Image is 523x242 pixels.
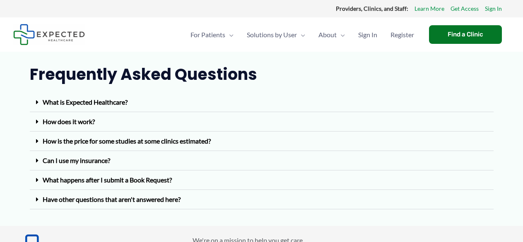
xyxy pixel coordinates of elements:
a: Have other questions that aren't answered here? [43,195,181,203]
div: How does it work? [30,112,494,132]
span: Solutions by User [247,20,297,49]
span: Menu Toggle [225,20,234,49]
a: Solutions by UserMenu Toggle [240,20,312,49]
a: Find a Clinic [429,25,502,44]
a: AboutMenu Toggle [312,20,352,49]
span: Sign In [358,20,377,49]
nav: Primary Site Navigation [184,20,421,49]
a: What happens after I submit a Book Request? [43,176,172,184]
div: How is the price for some studies at some clinics estimated? [30,132,494,151]
span: About [318,20,337,49]
div: What happens after I submit a Book Request? [30,170,494,190]
span: Menu Toggle [337,20,345,49]
a: Learn More [415,3,444,14]
span: Menu Toggle [297,20,305,49]
a: What is Expected Healthcare? [43,98,128,106]
img: Expected Healthcare Logo - side, dark font, small [13,24,85,45]
a: For PatientsMenu Toggle [184,20,240,49]
strong: Providers, Clinics, and Staff: [336,5,408,12]
div: Have other questions that aren't answered here? [30,190,494,209]
a: Register [384,20,421,49]
h2: Frequently Asked Questions [30,64,494,84]
a: Sign In [352,20,384,49]
span: Register [390,20,414,49]
a: How is the price for some studies at some clinics estimated? [43,137,211,145]
div: Can I use my insurance? [30,151,494,170]
a: Get Access [451,3,479,14]
span: For Patients [190,20,225,49]
div: What is Expected Healthcare? [30,93,494,112]
a: Can I use my insurance? [43,156,110,164]
a: Sign In [485,3,502,14]
a: How does it work? [43,117,95,125]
